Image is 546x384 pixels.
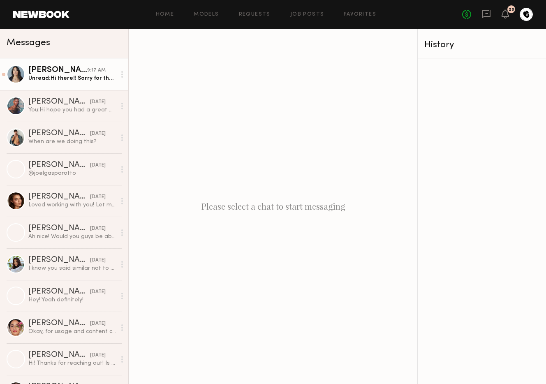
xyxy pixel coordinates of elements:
[90,193,106,201] div: [DATE]
[28,161,90,169] div: [PERSON_NAME]
[90,130,106,138] div: [DATE]
[28,66,87,74] div: [PERSON_NAME]
[28,256,90,264] div: [PERSON_NAME]
[194,12,219,17] a: Models
[28,138,116,146] div: When are we doing this?
[90,257,106,264] div: [DATE]
[28,328,116,335] div: Okay, for usage and content creation, I charge 550. Let me know if that works and I’m happy to co...
[90,225,106,233] div: [DATE]
[239,12,271,17] a: Requests
[90,162,106,169] div: [DATE]
[28,288,90,296] div: [PERSON_NAME]
[156,12,174,17] a: Home
[28,74,116,82] div: Unread: Hi there!! Sorry for the delay here- I had an allergic reaction [DATE] and my eyes are st...
[28,169,116,177] div: @joelgasparotto
[28,201,116,209] div: Loved working with you! Let me know if you need more content in the future 🙌🏻
[28,233,116,241] div: Ah nice! Would you guys be able to make $500 work? Thats usually my base rate
[28,106,116,114] div: You: Hi hope you had a great weekend checking in on the video let me know if you have questions
[424,40,539,50] div: History
[28,319,90,328] div: [PERSON_NAME]
[28,359,116,367] div: Hi! Thanks for reaching out! Is there wiggle room with rate? My rate is usually starts at $500 fo...
[344,12,376,17] a: Favorites
[129,29,417,384] div: Please select a chat to start messaging
[28,296,116,304] div: Hey! Yeah definitely!
[7,38,50,48] span: Messages
[90,98,106,106] div: [DATE]
[290,12,324,17] a: Job Posts
[28,264,116,272] div: I know you said similar not to be repetitive, but want to make sure. I usually do any review vide...
[87,67,106,74] div: 9:17 AM
[28,351,90,359] div: [PERSON_NAME]
[90,320,106,328] div: [DATE]
[28,193,90,201] div: [PERSON_NAME]
[28,130,90,138] div: [PERSON_NAME]
[28,98,90,106] div: [PERSON_NAME]
[90,288,106,296] div: [DATE]
[509,7,514,12] div: 29
[90,352,106,359] div: [DATE]
[28,224,90,233] div: [PERSON_NAME]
